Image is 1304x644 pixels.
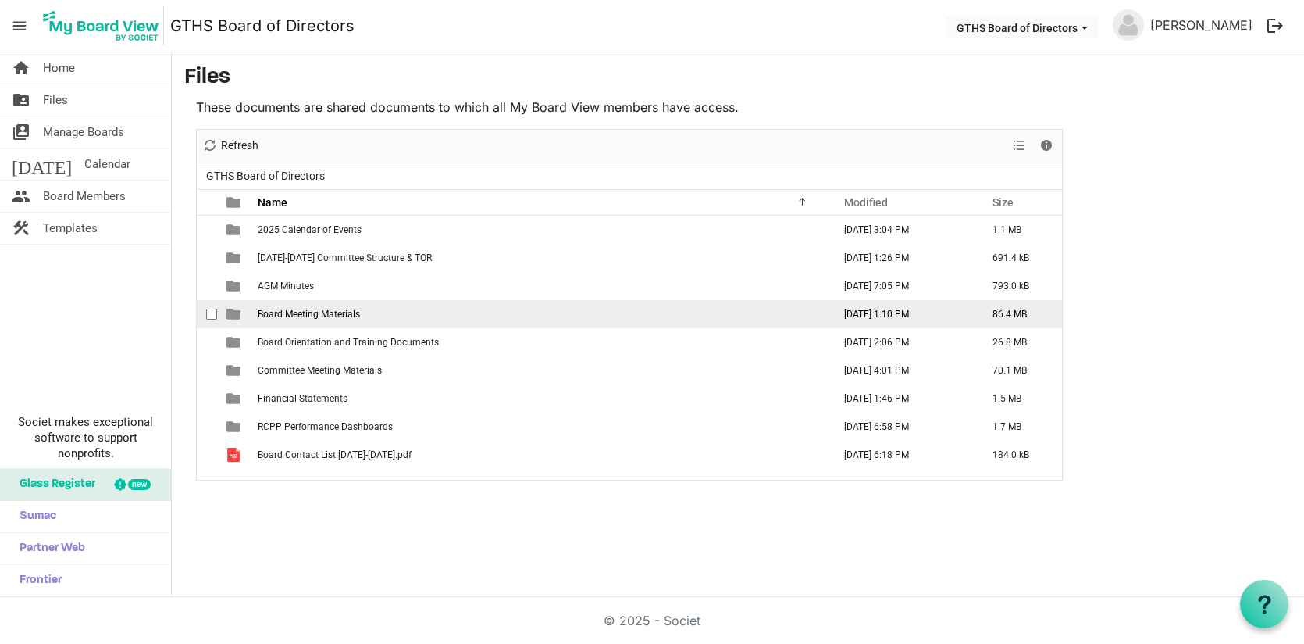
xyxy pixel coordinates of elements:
[43,52,75,84] span: Home
[1010,136,1028,156] button: View dropdownbutton
[217,413,253,441] td: is template cell column header type
[197,300,217,328] td: checkbox
[258,365,382,376] span: Committee Meeting Materials
[828,356,976,385] td: July 24, 2025 4:01 PM column header Modified
[1033,130,1060,163] div: Details
[217,300,253,328] td: is template cell column header type
[12,148,72,180] span: [DATE]
[12,469,95,500] span: Glass Register
[828,413,976,441] td: July 16, 2025 6:58 PM column header Modified
[828,216,976,244] td: February 20, 2025 3:04 PM column header Modified
[1036,136,1057,156] button: Details
[184,65,1292,91] h3: Files
[217,441,253,469] td: is template cell column header type
[12,181,30,212] span: people
[219,136,260,156] span: Refresh
[828,385,976,413] td: June 26, 2025 1:46 PM column header Modified
[1113,9,1144,41] img: no-profile-picture.svg
[844,196,888,209] span: Modified
[12,533,85,564] span: Partner Web
[253,244,828,272] td: 2025-2026 Committee Structure & TOR is template cell column header Name
[203,166,328,186] span: GTHS Board of Directors
[197,272,217,300] td: checkbox
[12,116,30,148] span: switch_account
[828,441,976,469] td: April 16, 2025 6:18 PM column header Modified
[1144,9,1259,41] a: [PERSON_NAME]
[258,281,314,292] span: AGM Minutes
[253,385,828,413] td: Financial Statements is template cell column header Name
[828,300,976,328] td: September 25, 2025 1:10 PM column header Modified
[197,216,217,244] td: checkbox
[828,272,976,300] td: June 26, 2024 7:05 PM column header Modified
[12,565,62,596] span: Frontier
[38,6,164,45] img: My Board View Logo
[197,328,217,356] td: checkbox
[976,441,1062,469] td: 184.0 kB is template cell column header Size
[197,441,217,469] td: checkbox
[1259,9,1292,42] button: logout
[976,413,1062,441] td: 1.7 MB is template cell column header Size
[197,244,217,272] td: checkbox
[258,337,439,348] span: Board Orientation and Training Documents
[604,613,700,628] a: © 2025 - Societ
[43,213,98,244] span: Templates
[197,130,264,163] div: Refresh
[197,356,217,385] td: checkbox
[258,421,393,432] span: RCPP Performance Dashboards
[5,11,34,41] span: menu
[200,136,262,156] button: Refresh
[217,385,253,413] td: is template cell column header type
[976,216,1062,244] td: 1.1 MB is template cell column header Size
[253,300,828,328] td: Board Meeting Materials is template cell column header Name
[258,449,412,460] span: Board Contact List [DATE]-[DATE].pdf
[1007,130,1033,163] div: View
[12,501,56,532] span: Sumac
[12,84,30,116] span: folder_shared
[217,244,253,272] td: is template cell column header type
[253,272,828,300] td: AGM Minutes is template cell column header Name
[976,328,1062,356] td: 26.8 MB is template cell column header Size
[12,52,30,84] span: home
[170,10,355,41] a: GTHS Board of Directors
[253,356,828,385] td: Committee Meeting Materials is template cell column header Name
[217,272,253,300] td: is template cell column header type
[253,328,828,356] td: Board Orientation and Training Documents is template cell column header Name
[258,224,362,235] span: 2025 Calendar of Events
[258,309,360,320] span: Board Meeting Materials
[946,16,1098,38] button: GTHS Board of Directors dropdownbutton
[217,216,253,244] td: is template cell column header type
[217,356,253,385] td: is template cell column header type
[253,441,828,469] td: Board Contact List 2024-2025.pdf is template cell column header Name
[976,385,1062,413] td: 1.5 MB is template cell column header Size
[253,216,828,244] td: 2025 Calendar of Events is template cell column header Name
[258,252,432,263] span: [DATE]-[DATE] Committee Structure & TOR
[197,385,217,413] td: checkbox
[976,272,1062,300] td: 793.0 kB is template cell column header Size
[43,84,68,116] span: Files
[84,148,130,180] span: Calendar
[976,300,1062,328] td: 86.4 MB is template cell column header Size
[128,479,151,490] div: new
[43,116,124,148] span: Manage Boards
[7,414,164,461] span: Societ makes exceptional software to support nonprofits.
[258,196,287,209] span: Name
[976,244,1062,272] td: 691.4 kB is template cell column header Size
[828,244,976,272] td: September 29, 2025 1:26 PM column header Modified
[976,356,1062,385] td: 70.1 MB is template cell column header Size
[258,393,347,404] span: Financial Statements
[253,413,828,441] td: RCPP Performance Dashboards is template cell column header Name
[196,98,1063,116] p: These documents are shared documents to which all My Board View members have access.
[197,413,217,441] td: checkbox
[43,181,126,212] span: Board Members
[12,213,30,244] span: construction
[992,196,1014,209] span: Size
[828,328,976,356] td: June 26, 2025 2:06 PM column header Modified
[38,6,170,45] a: My Board View Logo
[217,328,253,356] td: is template cell column header type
